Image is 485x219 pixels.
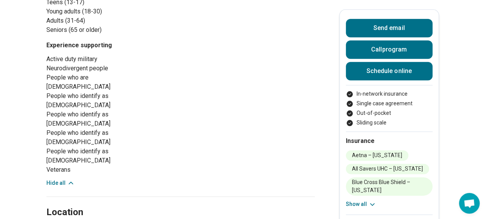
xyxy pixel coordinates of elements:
li: Seniors (65 or older) [46,25,315,35]
button: Callprogram [346,40,432,59]
li: Out-of-pocket [346,109,432,117]
li: People who identify as [DEMOGRAPHIC_DATA] [46,147,154,165]
a: Schedule online [346,62,432,80]
li: Active duty military [46,55,154,64]
button: Show all [346,200,376,208]
button: Send email [346,19,432,37]
h2: Insurance [346,136,432,146]
h3: Experience supporting [46,41,154,50]
li: All Savers UHC – [US_STATE] [346,164,429,174]
li: In-network insurance [346,90,432,98]
li: People who identify as [DEMOGRAPHIC_DATA] [46,91,154,110]
button: Hide all [46,179,75,187]
li: Young adults (18-30) [46,7,315,16]
ul: Payment options [346,90,432,127]
li: Veterans [46,165,154,174]
li: People who are [DEMOGRAPHIC_DATA] [46,73,154,91]
li: Blue Cross Blue Shield – [US_STATE] [346,177,432,196]
li: People who identify as [DEMOGRAPHIC_DATA] [46,110,154,128]
li: Adults (31-64) [46,16,315,25]
div: Open chat [459,193,480,214]
li: Sliding scale [346,119,432,127]
li: Neurodivergent people [46,64,154,73]
li: People who identify as [DEMOGRAPHIC_DATA] [46,128,154,147]
li: Aetna – [US_STATE] [346,150,408,161]
li: Single case agreement [346,100,432,108]
h2: Location [46,206,83,219]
